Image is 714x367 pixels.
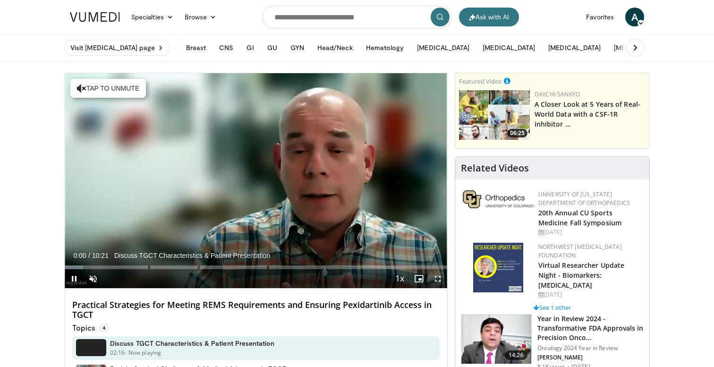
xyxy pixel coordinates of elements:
[473,243,523,292] img: 15bc000e-3a55-4f6c-8e8a-37ec86489656.png.150x105_q85_autocrop_double_scale_upscale_version-0.2.png
[88,252,90,259] span: /
[73,252,86,259] span: 0:00
[110,349,125,357] p: 02:16
[99,323,110,333] span: 4
[537,344,644,352] p: Oncology 2024 Year in Review
[534,303,571,312] a: See 1 other
[535,90,580,98] a: Daiichi-Sankyo
[538,290,642,299] div: [DATE]
[65,269,84,288] button: Pause
[538,261,625,290] a: Virtual Researcher Update Night - Biomarkers: [MEDICAL_DATA]
[65,73,447,289] video-js: Video Player
[580,8,620,26] a: Favorites
[409,269,428,288] button: Enable picture-in-picture mode
[459,90,530,140] a: 06:25
[70,12,120,22] img: VuMedi Logo
[461,162,529,174] h4: Related Videos
[538,208,621,227] a: 20th Annual CU Sports Medicine Fall Symposium
[507,129,527,137] span: 06:25
[262,38,283,57] button: GU
[285,38,310,57] button: GYN
[64,40,170,56] a: Visit [MEDICAL_DATA] page
[65,265,447,269] div: Progress Bar
[538,190,630,207] a: University of [US_STATE] Department of Orthopaedics
[625,8,644,26] a: A
[360,38,410,57] button: Hematology
[477,38,541,57] button: [MEDICAL_DATA]
[505,350,527,360] span: 14:26
[537,354,644,361] p: [PERSON_NAME]
[70,79,146,98] button: Tap to unmute
[391,269,409,288] button: Playback Rate
[312,38,358,57] button: Head/Neck
[179,8,222,26] a: Browse
[459,90,530,140] img: 93c22cae-14d1-47f0-9e4a-a244e824b022.png.150x105_q85_crop-smart_upscale.jpg
[411,38,475,57] button: [MEDICAL_DATA]
[461,315,531,364] img: 22cacae0-80e8-46c7-b946-25cff5e656fa.150x105_q85_crop-smart_upscale.jpg
[92,252,109,259] span: 10:21
[241,38,259,57] button: GI
[72,323,110,333] p: Topics
[126,8,179,26] a: Specialties
[459,77,502,85] small: Featured Video
[459,8,519,26] button: Ask with AI
[537,314,644,342] h3: Year in Review 2024 - Transformative FDA Approvals in Precision Onco…
[125,349,161,357] p: - Now playing
[72,300,440,320] h4: Practical Strategies for Meeting REMS Requirements and Ensuring Pexidartinib Access in TGCT
[608,38,672,57] button: [MEDICAL_DATA]
[538,243,622,259] a: Northwest [MEDICAL_DATA] Foundation
[535,100,640,128] a: A Closer Look at 5 Years of Real-World Data with a CSF-1R inhibitor …
[463,190,534,208] img: 355603a8-37da-49b6-856f-e00d7e9307d3.png.150x105_q85_autocrop_double_scale_upscale_version-0.2.png
[538,228,642,237] div: [DATE]
[543,38,606,57] button: [MEDICAL_DATA]
[428,269,447,288] button: Fullscreen
[213,38,239,57] button: CNS
[110,339,275,348] h4: Discuss TGCT Characteristics & Patient Presentation
[180,38,212,57] button: Breast
[84,269,102,288] button: Unmute
[263,6,451,28] input: Search topics, interventions
[114,251,270,260] span: Discuss TGCT Characteristics & Patient Presentation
